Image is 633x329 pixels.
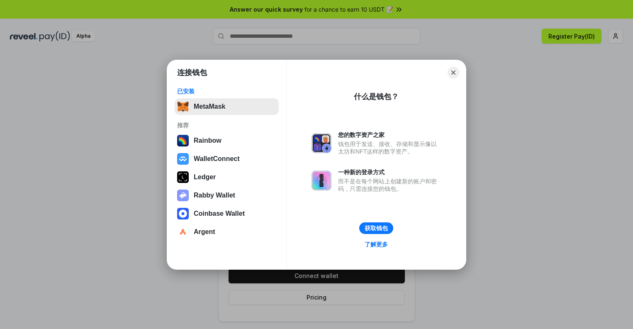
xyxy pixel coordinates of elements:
div: 已安装 [177,88,276,95]
div: 获取钱包 [365,224,388,232]
button: Rainbow [175,132,279,149]
img: svg+xml,%3Csvg%20xmlns%3D%22http%3A%2F%2Fwww.w3.org%2F2000%2Fsvg%22%20fill%3D%22none%22%20viewBox... [312,133,331,153]
img: svg+xml,%3Csvg%20fill%3D%22none%22%20height%3D%2233%22%20viewBox%3D%220%200%2035%2033%22%20width%... [177,101,189,112]
h1: 连接钱包 [177,68,207,78]
img: svg+xml,%3Csvg%20width%3D%2228%22%20height%3D%2228%22%20viewBox%3D%220%200%2028%2028%22%20fill%3D... [177,153,189,165]
button: WalletConnect [175,151,279,167]
div: Coinbase Wallet [194,210,245,217]
div: 推荐 [177,122,276,129]
img: svg+xml,%3Csvg%20xmlns%3D%22http%3A%2F%2Fwww.w3.org%2F2000%2Fsvg%22%20width%3D%2228%22%20height%3... [177,171,189,183]
div: 一种新的登录方式 [338,168,441,176]
button: MetaMask [175,98,279,115]
img: svg+xml,%3Csvg%20width%3D%2228%22%20height%3D%2228%22%20viewBox%3D%220%200%2028%2028%22%20fill%3D... [177,208,189,219]
button: Coinbase Wallet [175,205,279,222]
div: 而不是在每个网站上创建新的账户和密码，只需连接您的钱包。 [338,178,441,193]
button: Ledger [175,169,279,185]
div: 您的数字资产之家 [338,131,441,139]
img: svg+xml,%3Csvg%20xmlns%3D%22http%3A%2F%2Fwww.w3.org%2F2000%2Fsvg%22%20fill%3D%22none%22%20viewBox... [312,171,331,190]
button: 获取钱包 [359,222,393,234]
div: MetaMask [194,103,225,110]
div: 什么是钱包？ [354,92,399,102]
div: Rabby Wallet [194,192,235,199]
img: svg+xml,%3Csvg%20xmlns%3D%22http%3A%2F%2Fwww.w3.org%2F2000%2Fsvg%22%20fill%3D%22none%22%20viewBox... [177,190,189,201]
button: Close [448,67,459,78]
div: 钱包用于发送、接收、存储和显示像以太坊和NFT这样的数字资产。 [338,140,441,155]
button: Rabby Wallet [175,187,279,204]
div: Rainbow [194,137,222,144]
img: svg+xml,%3Csvg%20width%3D%2228%22%20height%3D%2228%22%20viewBox%3D%220%200%2028%2028%22%20fill%3D... [177,226,189,238]
div: 了解更多 [365,241,388,248]
div: Argent [194,228,215,236]
a: 了解更多 [360,239,393,250]
div: Ledger [194,173,216,181]
img: svg+xml,%3Csvg%20width%3D%22120%22%20height%3D%22120%22%20viewBox%3D%220%200%20120%20120%22%20fil... [177,135,189,146]
button: Argent [175,224,279,240]
div: WalletConnect [194,155,240,163]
